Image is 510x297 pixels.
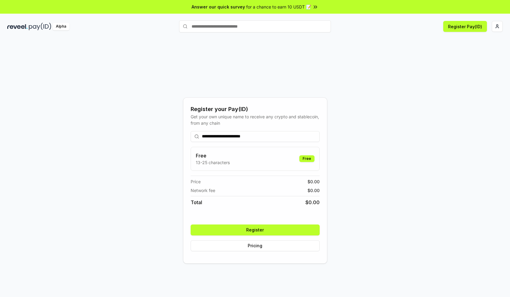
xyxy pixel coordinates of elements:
span: $ 0.00 [305,199,320,206]
span: for a chance to earn 10 USDT 📝 [246,4,311,10]
div: Alpha [53,23,70,30]
div: Free [299,155,314,162]
div: Get your own unique name to receive any crypto and stablecoin, from any chain [191,113,320,126]
img: reveel_dark [7,23,28,30]
span: Network fee [191,187,215,194]
button: Pricing [191,240,320,251]
span: $ 0.00 [308,187,320,194]
h3: Free [196,152,230,159]
span: Price [191,178,201,185]
span: Total [191,199,202,206]
button: Register [191,224,320,235]
p: 13-25 characters [196,159,230,166]
button: Register Pay(ID) [443,21,487,32]
img: pay_id [29,23,51,30]
div: Register your Pay(ID) [191,105,320,113]
span: Answer our quick survey [192,4,245,10]
span: $ 0.00 [308,178,320,185]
